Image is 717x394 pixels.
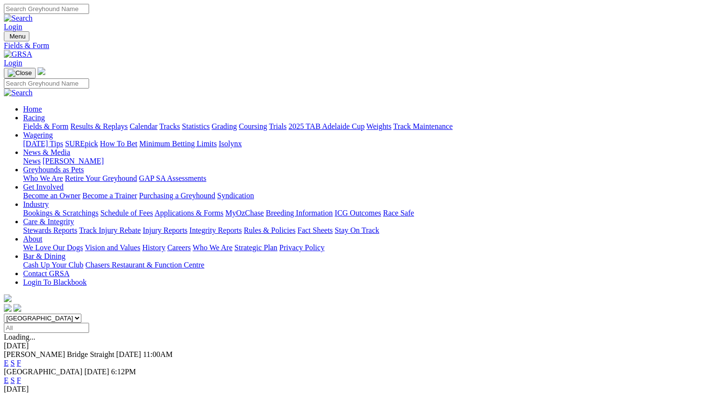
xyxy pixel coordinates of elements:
a: E [4,359,9,367]
a: Coursing [239,122,267,130]
img: Close [8,69,32,77]
a: S [11,359,15,367]
a: News [23,157,40,165]
a: Track Injury Rebate [79,226,141,234]
a: Care & Integrity [23,217,74,226]
img: Search [4,14,33,23]
a: Race Safe [383,209,414,217]
a: Trials [269,122,287,130]
a: Who We Are [23,174,63,182]
div: Greyhounds as Pets [23,174,713,183]
a: 2025 TAB Adelaide Cup [288,122,365,130]
input: Search [4,4,89,14]
div: [DATE] [4,385,713,394]
a: MyOzChase [225,209,264,217]
div: About [23,243,713,252]
button: Toggle navigation [4,31,29,41]
a: Careers [167,243,191,252]
a: Retire Your Greyhound [65,174,137,182]
a: Stewards Reports [23,226,77,234]
a: Login [4,59,22,67]
div: [DATE] [4,342,713,350]
img: facebook.svg [4,304,12,312]
a: Tracks [159,122,180,130]
a: Contact GRSA [23,269,69,278]
a: [DATE] Tips [23,140,63,148]
span: [DATE] [84,368,109,376]
a: GAP SA Assessments [139,174,207,182]
a: Home [23,105,42,113]
img: twitter.svg [13,304,21,312]
a: Login To Blackbook [23,278,87,286]
div: Get Involved [23,191,713,200]
a: Syndication [217,191,254,200]
a: Get Involved [23,183,64,191]
a: We Love Our Dogs [23,243,83,252]
a: Cash Up Your Club [23,261,83,269]
a: How To Bet [100,140,138,148]
div: Racing [23,122,713,131]
a: Isolynx [219,140,242,148]
a: Schedule of Fees [100,209,153,217]
img: GRSA [4,50,32,59]
span: [PERSON_NAME] Bridge Straight [4,350,114,358]
a: Track Maintenance [393,122,453,130]
a: Who We Are [193,243,233,252]
img: Search [4,89,33,97]
a: Stay On Track [335,226,379,234]
span: 11:00AM [143,350,173,358]
a: Login [4,23,22,31]
a: Applications & Forms [155,209,223,217]
a: Breeding Information [266,209,333,217]
a: Minimum Betting Limits [139,140,217,148]
a: Grading [212,122,237,130]
input: Select date [4,323,89,333]
div: Care & Integrity [23,226,713,235]
a: Chasers Restaurant & Function Centre [85,261,204,269]
a: Calendar [130,122,157,130]
a: Become an Owner [23,191,80,200]
a: F [17,359,21,367]
img: logo-grsa-white.png [4,294,12,302]
span: Loading... [4,333,35,341]
div: News & Media [23,157,713,165]
input: Search [4,78,89,89]
span: [GEOGRAPHIC_DATA] [4,368,82,376]
a: [PERSON_NAME] [42,157,104,165]
span: [DATE] [116,350,141,358]
a: Results & Replays [70,122,128,130]
a: News & Media [23,148,70,156]
a: Integrity Reports [189,226,242,234]
a: Strategic Plan [235,243,277,252]
a: Purchasing a Greyhound [139,191,215,200]
a: Weights [366,122,391,130]
span: 6:12PM [111,368,136,376]
a: S [11,376,15,384]
a: Bookings & Scratchings [23,209,98,217]
a: Statistics [182,122,210,130]
a: E [4,376,9,384]
a: Fields & Form [4,41,713,50]
a: Greyhounds as Pets [23,165,84,174]
a: Injury Reports [143,226,187,234]
a: Rules & Policies [244,226,296,234]
a: History [142,243,165,252]
a: Wagering [23,131,53,139]
a: ICG Outcomes [335,209,381,217]
a: SUREpick [65,140,98,148]
a: F [17,376,21,384]
a: Bar & Dining [23,252,65,260]
div: Bar & Dining [23,261,713,269]
a: About [23,235,42,243]
a: Privacy Policy [279,243,325,252]
span: Menu [10,33,26,40]
button: Toggle navigation [4,68,36,78]
img: logo-grsa-white.png [38,67,45,75]
a: Industry [23,200,49,208]
a: Become a Trainer [82,191,137,200]
a: Fields & Form [23,122,68,130]
div: Wagering [23,140,713,148]
a: Racing [23,114,45,122]
a: Vision and Values [85,243,140,252]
